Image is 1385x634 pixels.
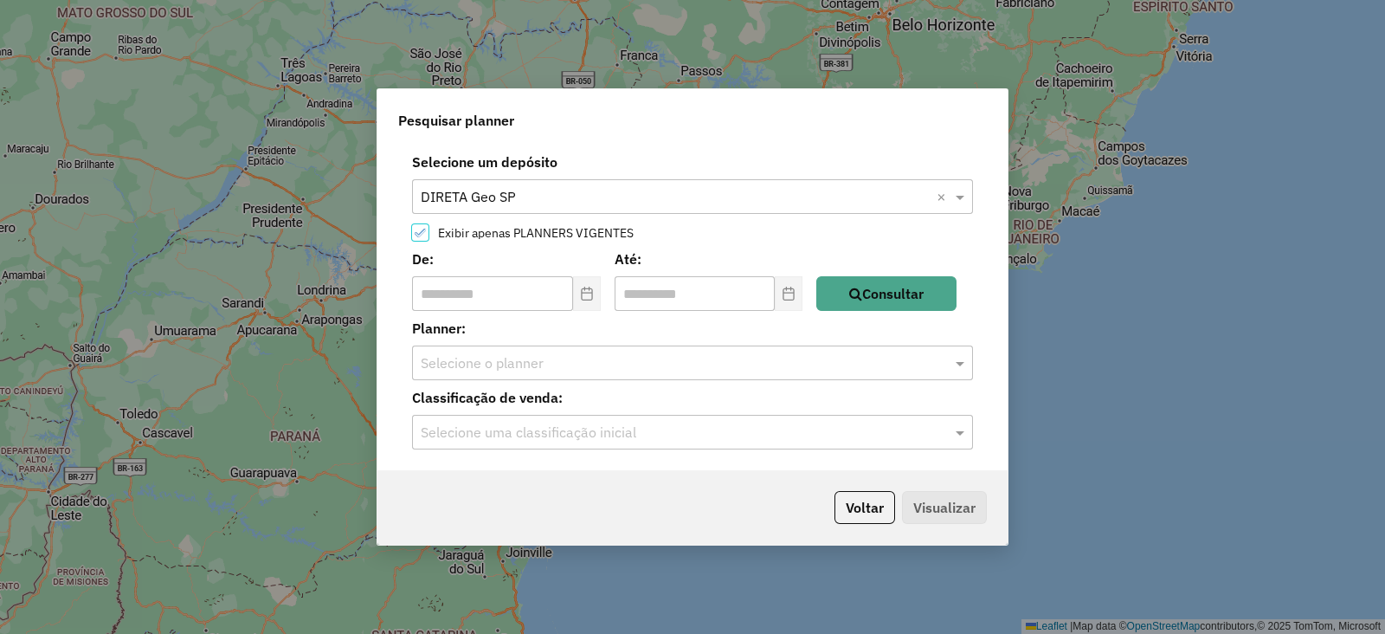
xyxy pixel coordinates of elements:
button: Voltar [834,491,895,524]
span: Pesquisar planner [398,110,514,131]
label: De: [412,249,601,269]
label: Até: [615,249,803,269]
label: Exibir apenas PLANNERS VIGENTES [429,227,634,239]
label: Selecione um depósito [402,152,983,172]
span: Clear all [937,186,951,207]
button: Consultar [816,276,957,311]
label: Classificação de venda: [402,387,983,408]
label: Planner: [402,318,983,339]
